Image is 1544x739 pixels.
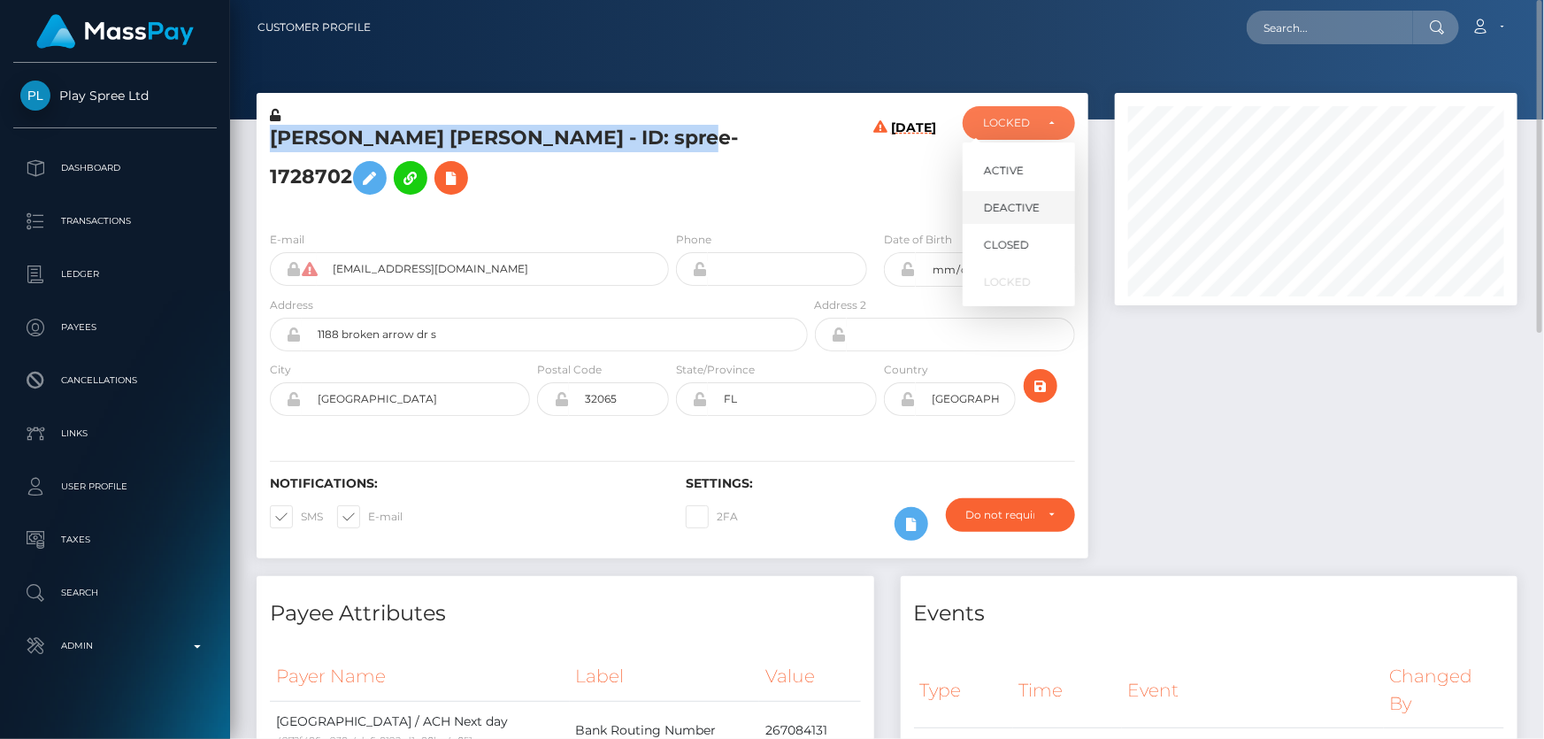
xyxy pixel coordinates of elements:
[914,652,1013,727] th: Type
[36,14,194,49] img: MassPay Logo
[884,362,928,378] label: Country
[270,652,570,701] th: Payer Name
[13,465,217,509] a: User Profile
[20,155,210,181] p: Dashboard
[13,412,217,456] a: Links
[257,9,371,46] a: Customer Profile
[983,116,1034,130] div: LOCKED
[270,598,861,629] h4: Payee Attributes
[13,305,217,350] a: Payees
[20,633,210,659] p: Admin
[884,232,952,248] label: Date of Birth
[676,362,755,378] label: State/Province
[270,232,304,248] label: E-mail
[914,598,1505,629] h4: Events
[270,476,659,491] h6: Notifications:
[20,420,210,447] p: Links
[686,476,1075,491] h6: Settings:
[20,208,210,235] p: Transactions
[984,200,1040,216] span: DEACTIVE
[13,252,217,296] a: Ledger
[20,261,210,288] p: Ledger
[270,505,323,528] label: SMS
[337,505,403,528] label: E-mail
[984,163,1024,179] span: ACTIVE
[270,362,291,378] label: City
[13,146,217,190] a: Dashboard
[270,297,313,313] label: Address
[759,652,860,701] th: Value
[891,120,936,210] h6: [DATE]
[815,297,867,313] label: Address 2
[676,232,711,248] label: Phone
[13,518,217,562] a: Taxes
[20,367,210,394] p: Cancellations
[1013,652,1122,727] th: Time
[20,473,210,500] p: User Profile
[1247,11,1413,44] input: Search...
[1122,652,1384,727] th: Event
[13,358,217,403] a: Cancellations
[984,237,1029,253] span: CLOSED
[20,527,210,553] p: Taxes
[20,81,50,111] img: Play Spree Ltd
[20,580,210,606] p: Search
[13,88,217,104] span: Play Spree Ltd
[686,505,738,528] label: 2FA
[13,624,217,668] a: Admin
[13,199,217,243] a: Transactions
[570,652,760,701] th: Label
[966,508,1034,522] div: Do not require
[302,262,317,276] i: Cannot communicate with payees of this client directly
[963,106,1075,140] button: LOCKED
[13,571,217,615] a: Search
[537,362,602,378] label: Postal Code
[20,314,210,341] p: Payees
[946,498,1075,532] button: Do not require
[1384,652,1504,727] th: Changed By
[270,125,798,204] h5: [PERSON_NAME] [PERSON_NAME] - ID: spree-1728702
